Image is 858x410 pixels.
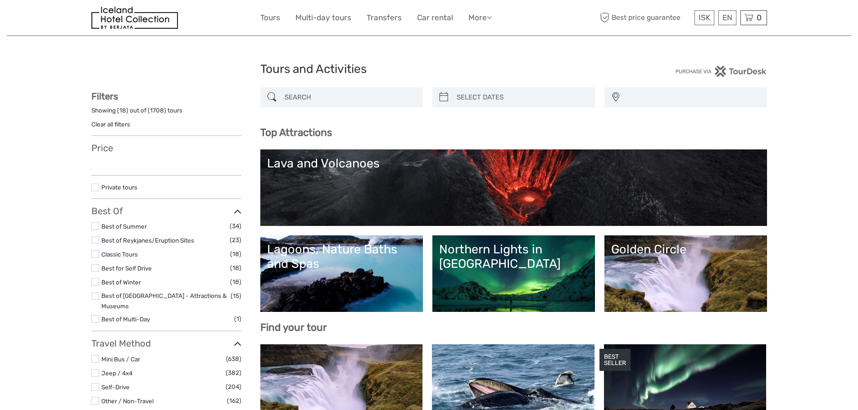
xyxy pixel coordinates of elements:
[101,265,152,272] a: Best for Self Drive
[260,11,280,24] a: Tours
[230,277,241,287] span: (18)
[91,7,178,29] img: 481-8f989b07-3259-4bb0-90ed-3da368179bdc_logo_small.jpg
[611,242,760,257] div: Golden Circle
[231,291,241,301] span: (15)
[101,292,227,310] a: Best of [GEOGRAPHIC_DATA] - Attractions & Museums
[675,66,767,77] img: PurchaseViaTourDesk.png
[281,90,418,105] input: SEARCH
[267,242,416,305] a: Lagoons, Nature Baths and Spas
[91,106,241,120] div: Showing ( ) out of ( ) tours
[101,397,154,405] a: Other / Non-Travel
[453,90,590,105] input: SELECT DATES
[91,91,118,102] strong: Filters
[230,235,241,245] span: (23)
[230,221,241,231] span: (34)
[267,156,760,219] a: Lava and Volcanoes
[598,10,692,25] span: Best price guarantee
[101,237,194,244] a: Best of Reykjanes/Eruption Sites
[439,242,588,271] div: Northern Lights in [GEOGRAPHIC_DATA]
[367,11,402,24] a: Transfers
[718,10,736,25] div: EN
[417,11,453,24] a: Car rental
[295,11,351,24] a: Multi-day tours
[150,106,164,115] label: 1708
[226,368,241,378] span: (382)
[468,11,492,24] a: More
[101,251,138,258] a: Classic Tours
[439,242,588,305] a: Northern Lights in [GEOGRAPHIC_DATA]
[101,223,147,230] a: Best of Summer
[101,184,137,191] a: Private tours
[101,383,130,391] a: Self-Drive
[91,338,241,349] h3: Travel Method
[226,382,241,392] span: (204)
[91,206,241,216] h3: Best Of
[101,356,140,363] a: Mini Bus / Car
[260,126,332,139] b: Top Attractions
[230,263,241,273] span: (18)
[234,314,241,324] span: (1)
[755,13,763,22] span: 0
[699,13,710,22] span: ISK
[267,156,760,171] div: Lava and Volcanoes
[260,321,327,333] b: Find your tour
[101,369,132,377] a: Jeep / 4x4
[260,62,598,77] h1: Tours and Activities
[226,354,241,364] span: (638)
[611,242,760,305] a: Golden Circle
[227,396,241,406] span: (162)
[119,106,126,115] label: 18
[101,315,150,323] a: Best of Multi-Day
[101,279,141,286] a: Best of Winter
[230,249,241,259] span: (18)
[91,143,241,153] h3: Price
[267,242,416,271] div: Lagoons, Nature Baths and Spas
[91,121,130,128] a: Clear all filters
[599,349,631,371] div: BEST SELLER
